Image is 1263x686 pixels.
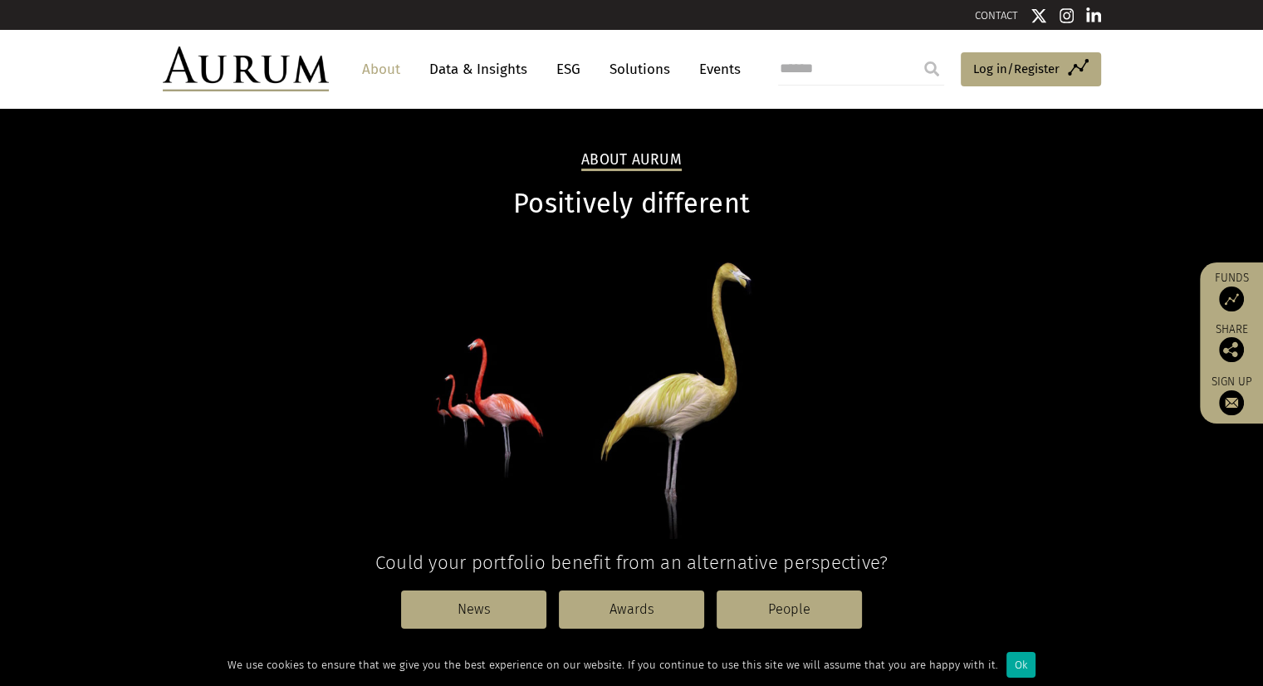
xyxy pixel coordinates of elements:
img: Access Funds [1219,287,1244,311]
h2: About Aurum [581,151,682,171]
a: Data & Insights [421,54,536,85]
a: About [354,54,409,85]
a: CONTACT [975,9,1018,22]
a: Log in/Register [961,52,1101,87]
a: Funds [1208,271,1255,311]
img: Twitter icon [1030,7,1047,24]
img: Sign up to our newsletter [1219,390,1244,415]
img: Share this post [1219,337,1244,362]
a: Events [691,54,741,85]
img: Aurum [163,47,329,91]
img: Instagram icon [1060,7,1075,24]
div: Ok [1006,652,1035,678]
span: Log in/Register [973,59,1060,79]
a: Solutions [601,54,678,85]
h1: Positively different [163,188,1101,220]
h4: Could your portfolio benefit from an alternative perspective? [163,551,1101,574]
div: Share [1208,324,1255,362]
input: Submit [915,52,948,86]
a: Awards [559,590,704,629]
img: Linkedin icon [1086,7,1101,24]
a: ESG [548,54,589,85]
a: News [401,590,546,629]
a: People [717,590,862,629]
a: Sign up [1208,375,1255,415]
